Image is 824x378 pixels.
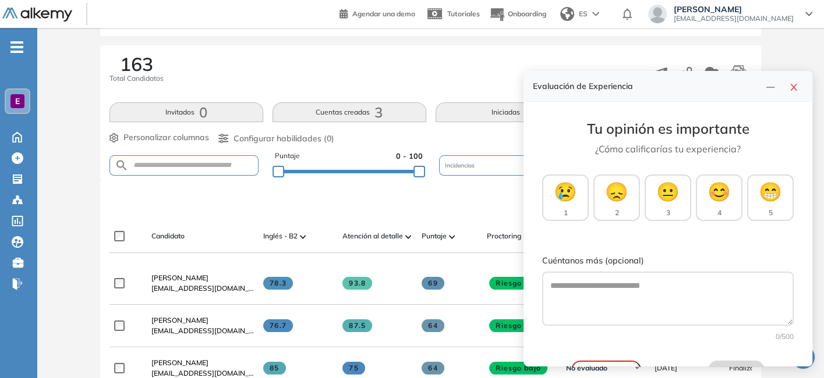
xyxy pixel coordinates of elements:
img: world [560,7,574,21]
span: Personalizar columnas [123,131,209,144]
span: 0 - 100 [396,151,423,162]
span: line [766,83,775,92]
button: Personalizar columnas [109,131,209,144]
span: 69 [422,277,444,290]
span: 64 [422,362,444,375]
div: 0 /500 [542,331,794,342]
button: Iniciadas0 [436,102,589,122]
span: 4 [717,208,722,218]
span: ES [579,9,588,19]
a: [PERSON_NAME] [151,273,254,283]
label: Cuéntanos más (opcional) [542,255,794,268]
span: 163 [120,55,153,73]
span: 😊 [708,177,731,205]
span: 76.7 [263,319,293,332]
button: Cuentas creadas3 [273,102,426,122]
button: Configurar habilidades (0) [218,133,334,145]
button: 😢1 [542,174,589,221]
button: line [761,78,780,94]
button: Invitados0 [109,102,263,122]
span: 😐 [656,177,680,205]
span: Riesgo bajo [489,319,547,332]
span: Configurar habilidades (0) [234,133,334,145]
span: [PERSON_NAME] [151,316,208,324]
button: 😐3 [645,174,691,221]
span: 😞 [605,177,628,205]
span: Riesgo bajo [489,277,547,290]
img: SEARCH_ALT [115,158,129,173]
img: [missing "en.ARROW_ALT" translation] [449,235,455,238]
span: 😢 [554,177,577,205]
button: 😊4 [696,174,742,221]
span: Finalizado [729,363,762,373]
a: [PERSON_NAME] [151,315,254,326]
button: Onboarding [489,2,546,27]
span: Inglés - B2 [263,231,298,241]
span: Incidencias [445,161,477,170]
span: 5 [769,208,773,218]
span: 1 [564,208,568,218]
span: 75 [342,362,365,375]
span: [PERSON_NAME] [151,273,208,282]
img: [missing "en.ARROW_ALT" translation] [300,235,306,238]
button: 😁5 [747,174,794,221]
img: Logo [2,8,72,22]
span: Proctoring [487,231,521,241]
img: arrow [592,12,599,16]
span: Puntaje [422,231,447,241]
span: Candidato [151,231,185,241]
span: [PERSON_NAME] [674,5,794,14]
span: 93.8 [342,277,372,290]
span: 87.5 [342,319,372,332]
div: Incidencias [439,155,587,176]
span: 64 [422,319,444,332]
span: Agendar una demo [352,9,415,18]
span: 2 [615,208,619,218]
a: Agendar una demo [339,6,415,20]
span: Riesgo bajo [489,362,547,375]
span: Total Candidatos [109,73,164,84]
img: Ícono de flecha [634,365,641,372]
span: [EMAIL_ADDRESS][DOMAIN_NAME] [151,326,254,336]
img: [missing "en.ARROW_ALT" translation] [405,235,411,238]
span: [EMAIL_ADDRESS][DOMAIN_NAME] [151,283,254,294]
span: 85 [263,362,286,375]
span: [EMAIL_ADDRESS][DOMAIN_NAME] [674,14,794,23]
i: - [10,46,23,48]
span: [DATE] [655,363,677,373]
button: 😞2 [593,174,640,221]
h4: Evaluación de Experiencia [533,81,761,91]
span: Puntaje [275,151,300,162]
span: E [15,97,20,106]
span: 78.3 [263,277,293,290]
a: [PERSON_NAME] [151,358,254,368]
span: Atención al detalle [342,231,403,241]
span: 😁 [759,177,782,205]
button: close [784,78,803,94]
h3: Tu opinión es importante [542,120,794,137]
span: No evaluado [566,363,607,373]
p: ¿Cómo calificarías tu experiencia? [542,142,794,156]
span: [PERSON_NAME] [151,358,208,367]
span: 3 [666,208,670,218]
span: Tutoriales [447,9,480,18]
span: Onboarding [508,9,546,18]
span: close [789,83,798,92]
